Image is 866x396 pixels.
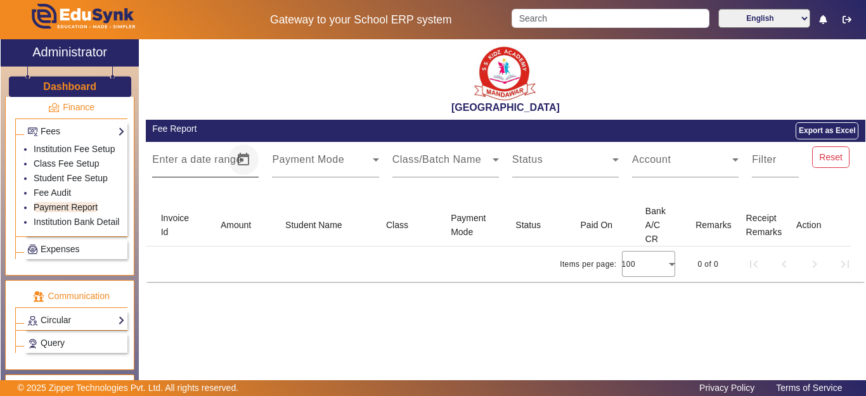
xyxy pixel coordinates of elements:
[221,218,262,232] div: Amount
[581,218,613,232] div: Paid On
[41,244,79,254] span: Expenses
[515,218,541,232] div: Status
[28,245,37,254] img: Payroll.png
[392,154,482,165] mat-label: Class/Batch Name
[786,204,851,246] mat-header-cell: Action
[752,154,777,165] mat-label: Filter
[451,211,497,239] div: Payment Mode
[512,9,709,28] input: Search
[285,218,342,232] div: Student Name
[386,218,420,232] div: Class
[43,80,96,93] h3: Dashboard
[693,380,761,396] a: Privacy Policy
[34,144,115,154] a: Institution Fee Setup
[698,258,718,271] div: 0 of 0
[42,80,97,93] a: Dashboard
[34,173,108,183] a: Student Fee Setup
[796,122,858,139] button: Export as Excel
[632,154,671,165] mat-label: Account
[15,101,127,114] p: Finance
[581,218,624,232] div: Paid On
[812,146,850,168] button: Reset
[799,249,830,279] button: Next page
[228,144,259,175] button: Open calendar
[474,42,537,101] img: b9104f0a-387a-4379-b368-ffa933cda262
[18,381,239,395] p: © 2025 Zipper Technologies Pvt. Ltd. All rights reserved.
[739,249,769,279] button: First page
[152,154,242,165] mat-label: Enter a date range
[48,102,60,113] img: finance.png
[146,101,865,113] h2: [GEOGRAPHIC_DATA]
[386,218,408,232] div: Class
[41,338,65,348] span: Query
[221,218,251,232] div: Amount
[830,249,860,279] button: Last page
[196,157,226,172] input: End Date
[33,291,44,302] img: communication.png
[736,204,786,246] mat-header-cell: Receipt Remarks
[34,158,100,169] a: Class Fee Setup
[451,211,489,239] div: Payment Mode
[769,249,799,279] button: Previous page
[685,204,735,246] mat-header-cell: Remarks
[1,39,139,67] a: Administrator
[272,154,344,165] mat-label: Payment Mode
[770,380,848,396] a: Terms of Service
[34,202,98,212] a: Payment Report
[15,290,127,303] p: Communication
[560,258,616,271] div: Items per page:
[34,217,119,227] a: Institution Bank Detail
[152,157,185,172] input: Start Date
[27,336,125,350] a: Query
[635,204,685,246] mat-header-cell: Bank A/C CR
[224,13,499,27] h5: Gateway to your School ERP system
[161,211,191,239] div: Invoice Id
[27,242,125,257] a: Expenses
[34,188,71,198] a: Fee Audit
[161,211,200,239] div: Invoice Id
[285,218,354,232] div: Student Name
[515,218,552,232] div: Status
[28,339,37,348] img: Support-tickets.png
[152,122,499,136] div: Fee Report
[32,44,107,60] h2: Administrator
[512,154,543,165] mat-label: Status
